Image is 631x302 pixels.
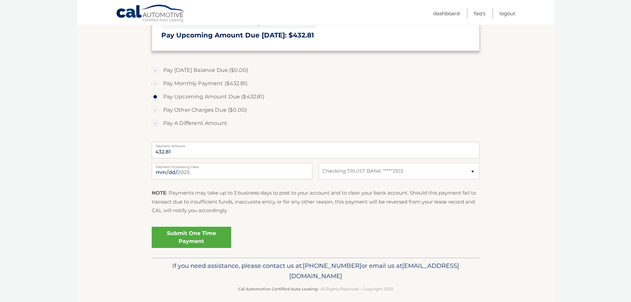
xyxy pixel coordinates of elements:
[152,189,480,215] p: : Payments may take up to 3 business days to post to your account and to clear your bank account....
[152,90,480,103] label: Pay Upcoming Amount Due ($432.81)
[152,163,312,168] label: Payment Processing Date
[152,117,480,130] label: Pay A Different Amount
[238,286,318,291] strong: Cal Automotive Certified Auto Leasing
[156,285,475,292] p: - All Rights Reserved - Copyright 2025
[474,8,485,19] a: FAQ's
[152,103,480,117] label: Pay Other Charges Due ($0.00)
[152,142,480,147] label: Payment Amount
[152,64,480,77] label: Pay [DATE] Balance Due ($0.00)
[433,8,460,19] a: Dashboard
[152,142,480,158] input: Payment Amount
[152,190,166,196] strong: NOTE
[156,261,475,282] p: If you need assistance, please contact us at: or email us at
[152,77,480,90] label: Pay Monthly Payment ($432.81)
[116,4,185,24] a: Cal Automotive
[161,31,470,39] h3: Pay Upcoming Amount Due [DATE]: $432.81
[152,227,231,248] a: Submit One Time Payment
[152,163,312,179] input: Payment Date
[500,8,515,19] a: Logout
[303,262,361,270] span: [PHONE_NUMBER]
